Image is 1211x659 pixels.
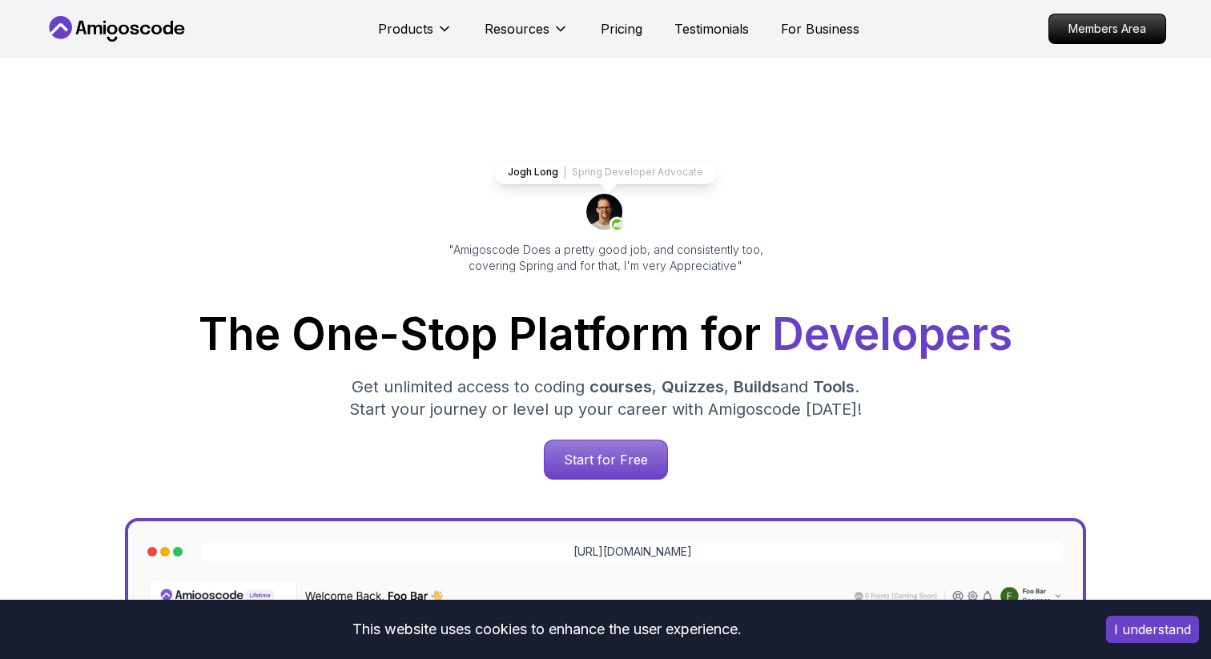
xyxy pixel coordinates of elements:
[662,377,724,396] span: Quizzes
[589,377,652,396] span: courses
[1106,616,1199,643] button: Accept cookies
[378,19,453,51] button: Products
[12,612,1082,647] div: This website uses cookies to enhance the user experience.
[586,194,625,232] img: josh long
[601,19,642,38] a: Pricing
[426,242,785,274] p: "Amigoscode Does a pretty good job, and consistently too, covering Spring and for that, I'm very ...
[734,377,780,396] span: Builds
[485,19,569,51] button: Resources
[545,440,667,479] p: Start for Free
[772,307,1012,360] span: Developers
[485,19,549,38] p: Resources
[674,19,749,38] a: Testimonials
[572,166,703,179] p: Spring Developer Advocate
[1048,14,1166,44] a: Members Area
[508,166,558,179] p: Jogh Long
[781,19,859,38] a: For Business
[544,440,668,480] a: Start for Free
[58,312,1153,356] h1: The One-Stop Platform for
[378,19,433,38] p: Products
[813,377,855,396] span: Tools
[336,376,875,420] p: Get unlimited access to coding , , and . Start your journey or level up your career with Amigosco...
[1049,14,1165,43] p: Members Area
[573,544,692,560] a: [URL][DOMAIN_NAME]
